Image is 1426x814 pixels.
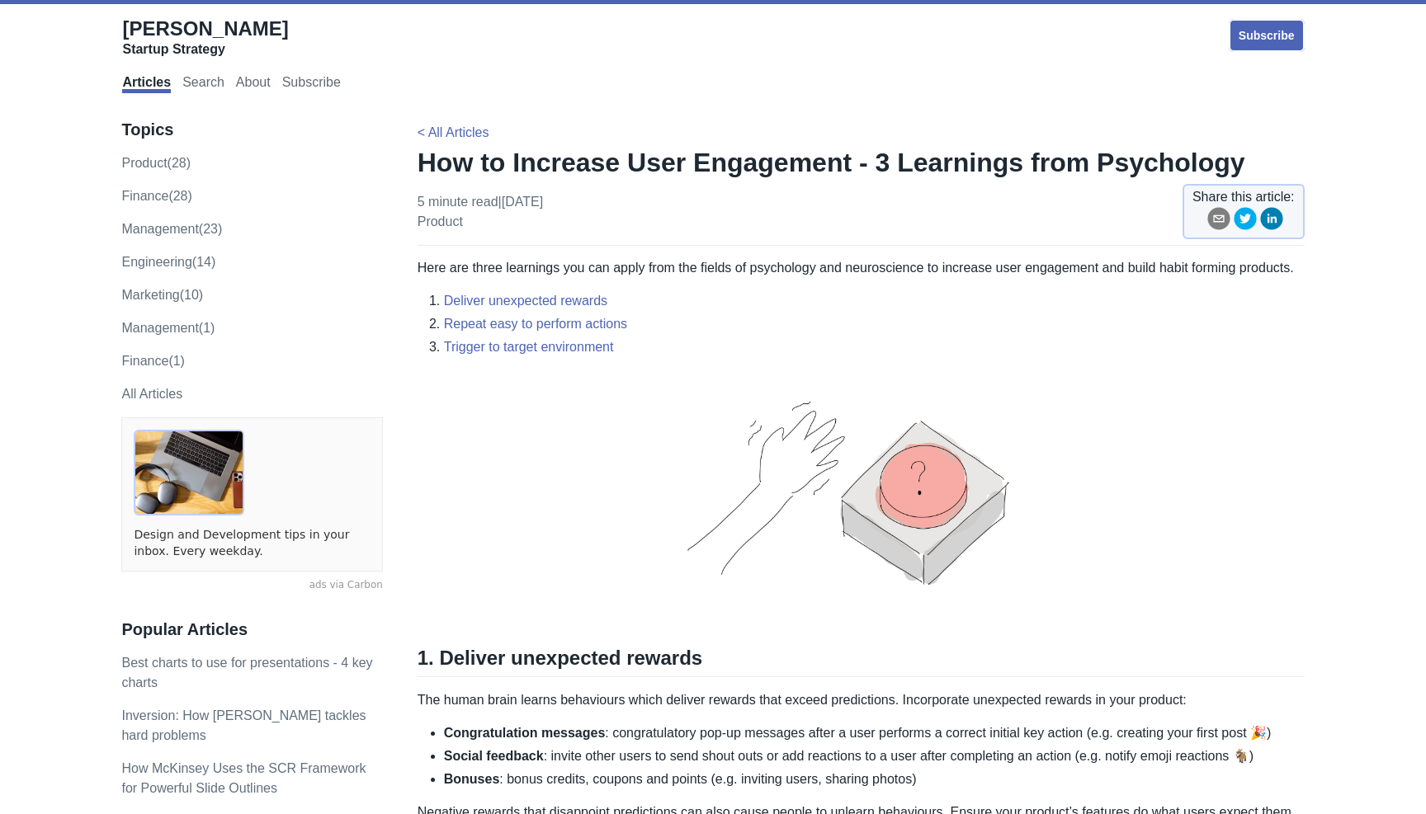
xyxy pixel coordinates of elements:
[444,749,544,763] strong: Social feedback
[121,578,382,593] a: ads via Carbon
[1234,207,1257,236] button: twitter
[182,75,224,93] a: Search
[444,772,500,786] strong: Bonuses
[444,723,1305,743] li: : congratulatory pop-up messages after a user performs a correct initial key action (e.g. creatin...
[1207,207,1230,236] button: email
[418,146,1305,179] h1: How to Increase User Engagement - 3 Learnings from Psychology
[418,192,543,232] p: 5 minute read | [DATE]
[134,430,244,515] img: ads via Carbon
[444,726,606,740] strong: Congratulation messages
[122,41,288,58] div: Startup Strategy
[662,370,1060,626] img: hero habit
[121,189,191,203] a: finance(28)
[121,708,366,742] a: Inversion: How [PERSON_NAME] tackles hard problems
[121,120,382,140] h3: Topics
[418,125,489,139] a: < All Articles
[121,656,372,689] a: Best charts to use for presentations - 4 key charts
[444,769,1305,789] li: : bonus credits, coupons and points (e.g. inviting users, sharing photos)
[121,288,203,302] a: marketing(10)
[121,321,215,335] a: Management(1)
[121,387,182,401] a: All Articles
[418,646,1305,677] h2: 1. Deliver unexpected rewards
[121,354,184,368] a: Finance(1)
[122,17,288,40] span: [PERSON_NAME]
[418,690,1305,710] p: The human brain learns behaviours which deliver rewards that exceed predictions. Incorporate unex...
[418,258,1305,278] p: Here are three learnings you can apply from the fields of psychology and neuroscience to increase...
[444,317,627,331] a: Repeat easy to perform actions
[444,746,1305,766] li: : invite other users to send shout outs or add reactions to a user after completing an action (e....
[122,75,171,93] a: Articles
[1192,187,1295,207] span: Share this article:
[121,222,222,236] a: management(23)
[121,619,382,640] h3: Popular Articles
[122,16,288,58] a: [PERSON_NAME]Startup Strategy
[121,156,191,170] a: product(28)
[1229,19,1305,52] a: Subscribe
[1260,207,1283,236] button: linkedin
[282,75,341,93] a: Subscribe
[418,214,463,228] a: product
[121,761,366,795] a: How McKinsey Uses the SCR Framework for Powerful Slide Outlines
[236,75,271,93] a: About
[121,255,215,269] a: engineering(14)
[444,340,614,354] a: Trigger to target environment
[134,527,370,559] a: Design and Development tips in your inbox. Every weekday.
[444,294,607,308] a: Deliver unexpected rewards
